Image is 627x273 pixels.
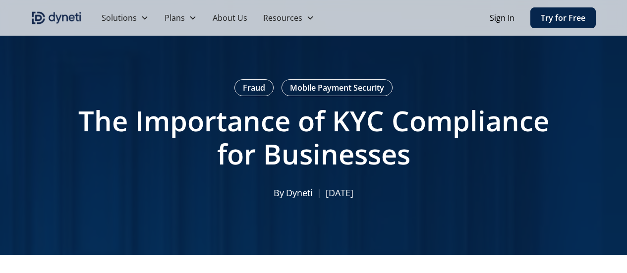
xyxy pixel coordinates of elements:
[31,10,82,26] a: home
[263,12,302,24] div: Resources
[165,12,185,24] div: Plans
[530,7,596,28] a: Try for Free
[286,186,313,200] p: Dyneti
[326,186,353,200] p: [DATE]
[274,186,284,200] p: By
[157,8,205,28] div: Plans
[243,82,265,94] div: Fraud
[60,104,568,170] h1: The Importance of KYC Compliance for Businesses
[290,82,384,94] div: Mobile Payment Security
[102,12,137,24] div: Solutions
[490,12,514,24] a: Sign In
[317,186,322,200] p: |
[94,8,157,28] div: Solutions
[31,10,82,26] img: Dyneti indigo logo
